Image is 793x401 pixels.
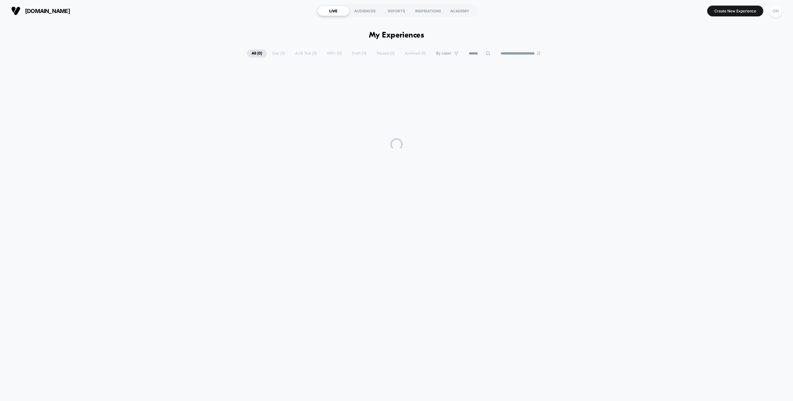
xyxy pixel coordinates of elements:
[412,6,444,16] div: INSPIRATIONS
[444,6,475,16] div: ACADEMY
[436,51,451,56] span: By Label
[349,6,381,16] div: AUDIENCES
[25,8,70,14] span: [DOMAIN_NAME]
[11,6,20,15] img: Visually logo
[537,51,541,55] img: end
[318,6,349,16] div: LIVE
[247,49,267,58] span: All ( 0 )
[768,5,784,17] button: OH
[381,6,412,16] div: REPORTS
[9,6,72,16] button: [DOMAIN_NAME]
[707,6,763,16] button: Create New Experience
[770,5,782,17] div: OH
[369,31,424,40] h1: My Experiences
